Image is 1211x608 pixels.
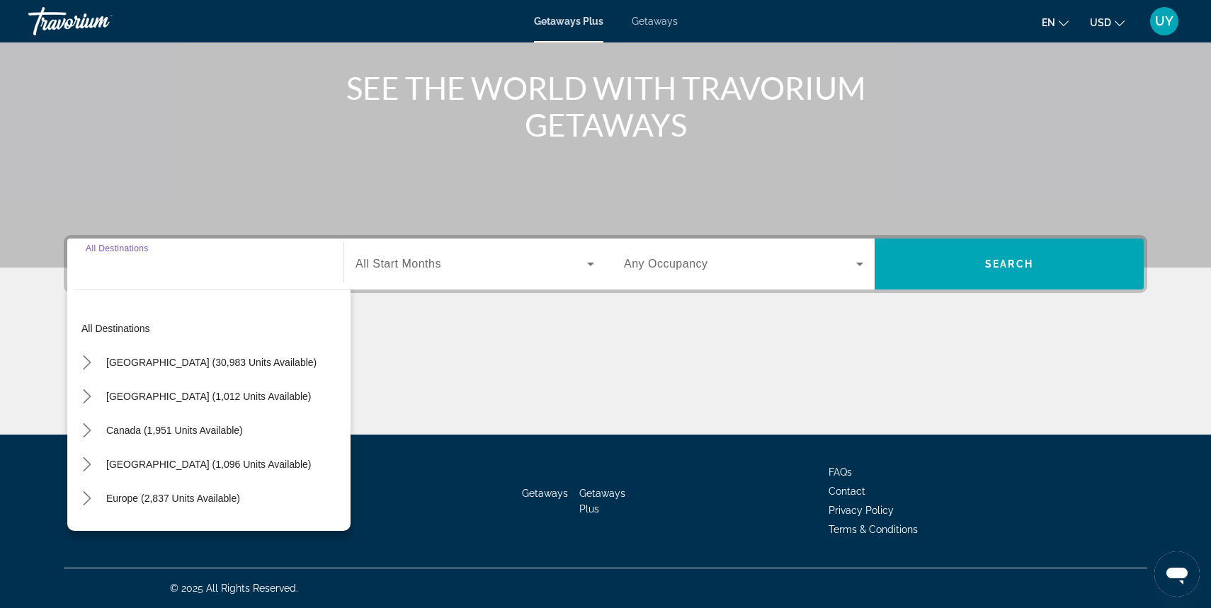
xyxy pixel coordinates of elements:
[356,258,441,270] span: All Start Months
[829,524,918,535] a: Terms & Conditions
[829,486,865,497] a: Contact
[170,583,298,594] span: © 2025 All Rights Reserved.
[74,520,99,545] button: Toggle Australia (199 units available) submenu
[106,425,243,436] span: Canada (1,951 units available)
[106,357,317,368] span: [GEOGRAPHIC_DATA] (30,983 units available)
[28,3,170,40] a: Travorium
[106,459,311,470] span: [GEOGRAPHIC_DATA] (1,096 units available)
[1042,17,1055,28] span: en
[340,69,871,143] h1: SEE THE WORLD WITH TRAVORIUM GETAWAYS
[99,350,324,375] button: Select destination: United States (30,983 units available)
[522,488,568,499] a: Getaways
[74,350,99,375] button: Toggle United States (30,983 units available) submenu
[67,282,351,531] div: Destination options
[534,16,603,27] a: Getaways Plus
[106,391,311,402] span: [GEOGRAPHIC_DATA] (1,012 units available)
[632,16,678,27] a: Getaways
[1090,12,1125,33] button: Change currency
[829,505,894,516] a: Privacy Policy
[74,418,99,443] button: Toggle Canada (1,951 units available) submenu
[99,520,246,545] button: Select destination: Australia (199 units available)
[86,243,149,253] span: All Destinations
[99,486,247,511] button: Select destination: Europe (2,837 units available)
[1090,17,1111,28] span: USD
[1155,14,1173,28] span: UY
[1146,6,1183,36] button: User Menu
[86,256,325,273] input: Select destination
[1042,12,1069,33] button: Change language
[1154,551,1200,597] iframe: Кнопка запуска окна обмена сообщениями
[829,466,852,478] a: FAQs
[99,384,318,409] button: Select destination: Mexico (1,012 units available)
[624,258,708,270] span: Any Occupancy
[67,239,1144,289] div: Search widget
[74,486,99,511] button: Toggle Europe (2,837 units available) submenu
[74,384,99,409] button: Toggle Mexico (1,012 units available) submenu
[81,323,150,334] span: All destinations
[74,452,99,477] button: Toggle Caribbean & Atlantic Islands (1,096 units available) submenu
[99,418,250,443] button: Select destination: Canada (1,951 units available)
[106,493,240,504] span: Europe (2,837 units available)
[74,316,351,341] button: Select destination: All destinations
[875,239,1144,289] button: Search
[99,452,318,477] button: Select destination: Caribbean & Atlantic Islands (1,096 units available)
[985,258,1033,270] span: Search
[579,488,625,515] a: Getaways Plus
